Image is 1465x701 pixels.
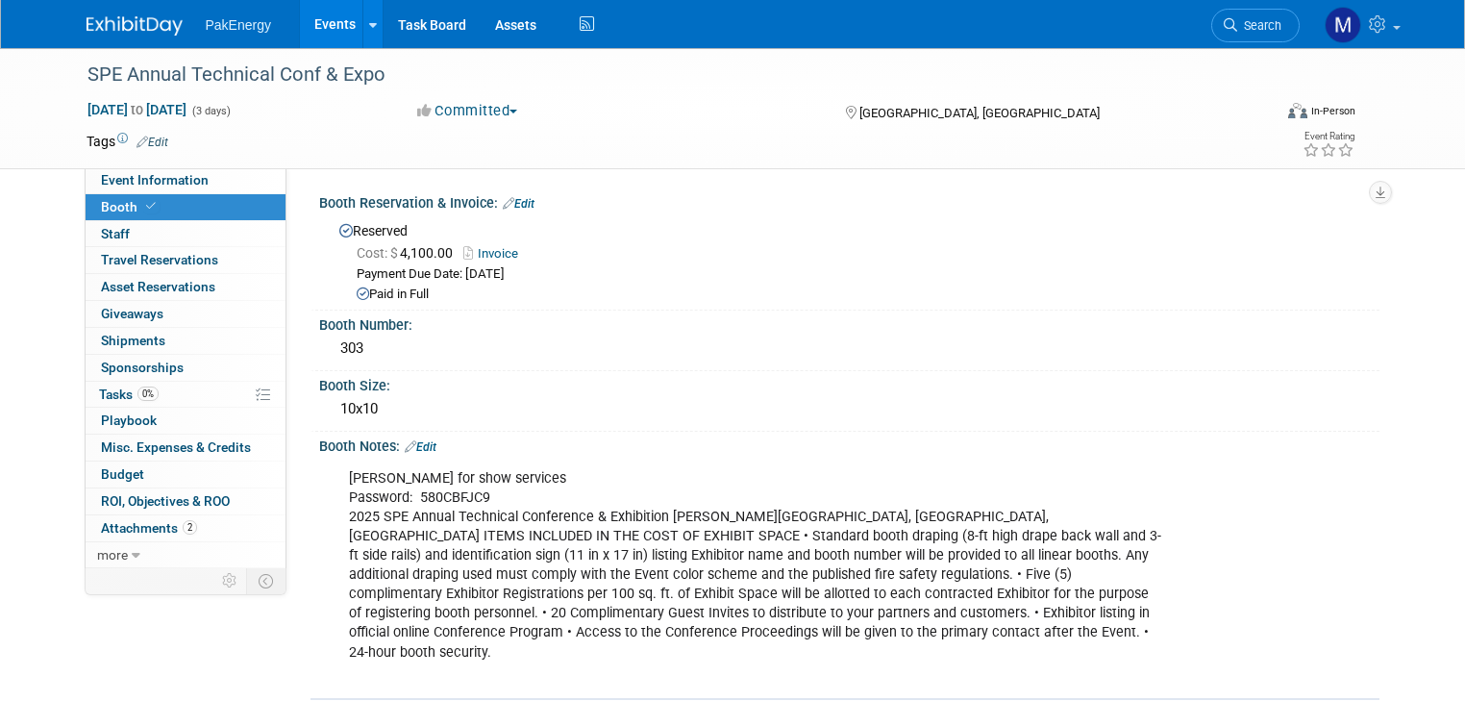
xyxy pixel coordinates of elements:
[86,274,286,300] a: Asset Reservations
[463,246,528,261] a: Invoice
[81,58,1248,92] div: SPE Annual Technical Conf & Expo
[101,226,130,241] span: Staff
[319,371,1379,395] div: Booth Size:
[87,132,168,151] td: Tags
[357,245,400,261] span: Cost: $
[410,101,525,121] button: Committed
[1310,104,1355,118] div: In-Person
[503,197,534,211] a: Edit
[1325,7,1361,43] img: Mary Walker
[86,328,286,354] a: Shipments
[183,520,197,535] span: 2
[86,462,286,488] a: Budget
[1303,132,1354,141] div: Event Rating
[101,199,160,214] span: Booth
[101,520,197,536] span: Attachments
[319,188,1379,213] div: Booth Reservation & Invoice:
[99,387,159,402] span: Tasks
[101,252,218,267] span: Travel Reservations
[357,286,1365,304] div: Paid in Full
[86,515,286,541] a: Attachments2
[319,311,1379,335] div: Booth Number:
[334,216,1365,304] div: Reserved
[101,439,251,455] span: Misc. Expenses & Credits
[101,493,230,509] span: ROI, Objectives & ROO
[246,568,286,593] td: Toggle Event Tabs
[1211,9,1300,42] a: Search
[128,102,146,117] span: to
[86,435,286,461] a: Misc. Expenses & Credits
[86,542,286,568] a: more
[334,394,1365,424] div: 10x10
[101,279,215,294] span: Asset Reservations
[137,387,159,401] span: 0%
[206,17,271,33] span: PakEnergy
[86,355,286,381] a: Sponsorships
[101,306,163,321] span: Giveaways
[334,334,1365,363] div: 303
[101,172,209,188] span: Event Information
[357,265,1365,284] div: Payment Due Date: [DATE]
[1288,103,1307,118] img: Format-Inperson.png
[1168,100,1355,129] div: Event Format
[86,382,286,408] a: Tasks0%
[405,440,436,454] a: Edit
[87,16,183,36] img: ExhibitDay
[859,106,1100,120] span: [GEOGRAPHIC_DATA], [GEOGRAPHIC_DATA]
[101,466,144,482] span: Budget
[97,547,128,563] span: more
[86,408,286,434] a: Playbook
[86,488,286,514] a: ROI, Objectives & ROO
[86,301,286,327] a: Giveaways
[335,460,1174,691] div: [PERSON_NAME] for show services Password: 580CBFJC9 2025 SPE Annual Technical Conference & Exhibi...
[101,333,165,348] span: Shipments
[146,201,156,212] i: Booth reservation complete
[101,360,184,375] span: Sponsorships
[213,568,247,593] td: Personalize Event Tab Strip
[190,105,231,117] span: (3 days)
[319,432,1379,457] div: Booth Notes:
[357,245,460,261] span: 4,100.00
[101,413,157,428] span: Playbook
[137,136,168,149] a: Edit
[1237,18,1281,33] span: Search
[86,247,286,273] a: Travel Reservations
[86,167,286,193] a: Event Information
[87,101,187,118] span: [DATE] [DATE]
[86,221,286,247] a: Staff
[86,194,286,220] a: Booth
